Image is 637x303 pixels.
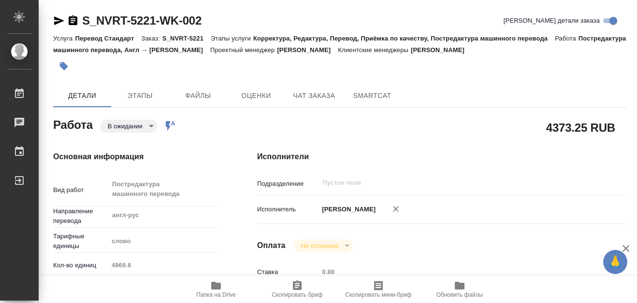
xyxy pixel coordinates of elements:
p: Вид работ [53,185,108,195]
p: Проектный менеджер [210,46,277,54]
p: Клиентские менеджеры [338,46,411,54]
span: Папка на Drive [196,291,236,298]
input: Пустое поле [108,258,218,272]
div: слово [108,233,218,249]
h2: 4373.25 RUB [546,119,615,136]
a: S_NVRT-5221-WK-002 [82,14,202,27]
p: Корректура, Редактура, Перевод, Приёмка по качеству, Постредактура машинного перевода [253,35,555,42]
p: Тарифные единицы [53,232,108,251]
button: Добавить тэг [53,55,74,77]
p: [PERSON_NAME] [318,205,376,214]
span: Чат заказа [291,90,337,102]
p: S_NVRT-5221 [162,35,211,42]
h4: Основная информация [53,151,218,163]
div: В ожидании [100,120,157,133]
span: Детали [59,90,105,102]
button: Папка на Drive [175,276,257,303]
p: Исполнитель [257,205,318,214]
p: Перевод Стандарт [75,35,141,42]
span: Этапы [117,90,163,102]
p: Подразделение [257,179,318,189]
button: Скопировать бриф [257,276,338,303]
button: В ожидании [105,122,145,130]
p: Заказ: [141,35,162,42]
p: [PERSON_NAME] [277,46,338,54]
input: Пустое поле [321,177,573,189]
h4: Оплата [257,240,286,251]
span: Скопировать бриф [272,291,322,298]
span: Обновить файлы [436,291,483,298]
button: Удалить исполнителя [385,198,406,220]
p: Кол-во единиц [53,261,108,270]
button: 🙏 [603,250,627,274]
div: В ожидании [293,239,353,252]
h2: Работа [53,115,93,133]
button: Не оплачена [298,242,341,250]
span: 🙏 [607,252,623,272]
input: Пустое поле [318,265,595,279]
button: Скопировать ссылку для ЯМессенджера [53,15,65,27]
p: Этапы услуги [211,35,253,42]
button: Обновить файлы [419,276,500,303]
span: Оценки [233,90,279,102]
p: Направление перевода [53,207,108,226]
p: Ставка [257,267,318,277]
p: Услуга [53,35,75,42]
span: Скопировать мини-бриф [345,291,411,298]
span: [PERSON_NAME] детали заказа [504,16,600,26]
h4: Исполнители [257,151,626,163]
p: [PERSON_NAME] [411,46,472,54]
p: Работа [555,35,579,42]
button: Скопировать ссылку [67,15,79,27]
button: Скопировать мини-бриф [338,276,419,303]
span: SmartCat [349,90,395,102]
span: Файлы [175,90,221,102]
